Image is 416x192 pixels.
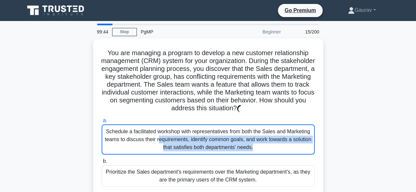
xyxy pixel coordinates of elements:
[103,117,107,123] span: a.
[102,124,315,155] div: Schedule a facilitated workshop with representatives from both the Sales and Marketing teams to d...
[332,4,392,17] a: Gaurav
[285,25,323,38] div: 15/200
[281,6,320,14] a: Go Premium
[103,158,107,164] span: b.
[227,25,285,38] div: Beginner
[137,25,227,38] div: PgMP
[102,165,315,187] div: Prioritize the Sales department's requirements over the Marketing department's, as they are the p...
[112,28,137,36] a: Stop
[101,49,315,113] h5: You are managing a program to develop a new customer relationship management (CRM) system for you...
[93,25,112,38] div: 99:44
